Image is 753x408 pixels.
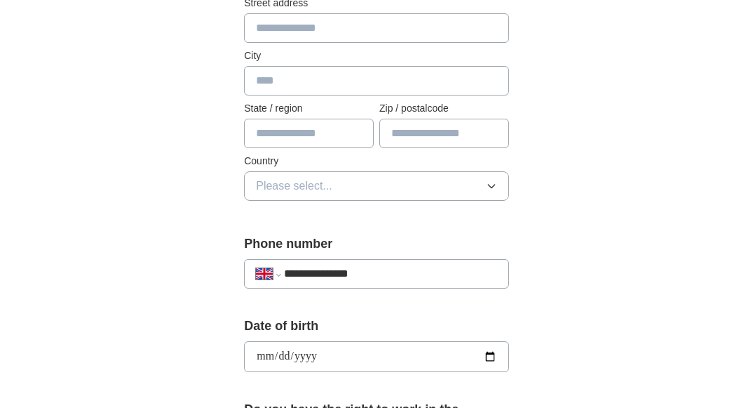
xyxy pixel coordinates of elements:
[379,101,509,116] label: Zip / postalcode
[244,101,374,116] label: State / region
[244,317,509,336] label: Date of birth
[256,178,332,195] span: Please select...
[244,235,509,254] label: Phone number
[244,171,509,201] button: Please select...
[244,154,509,169] label: Country
[244,48,509,63] label: City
